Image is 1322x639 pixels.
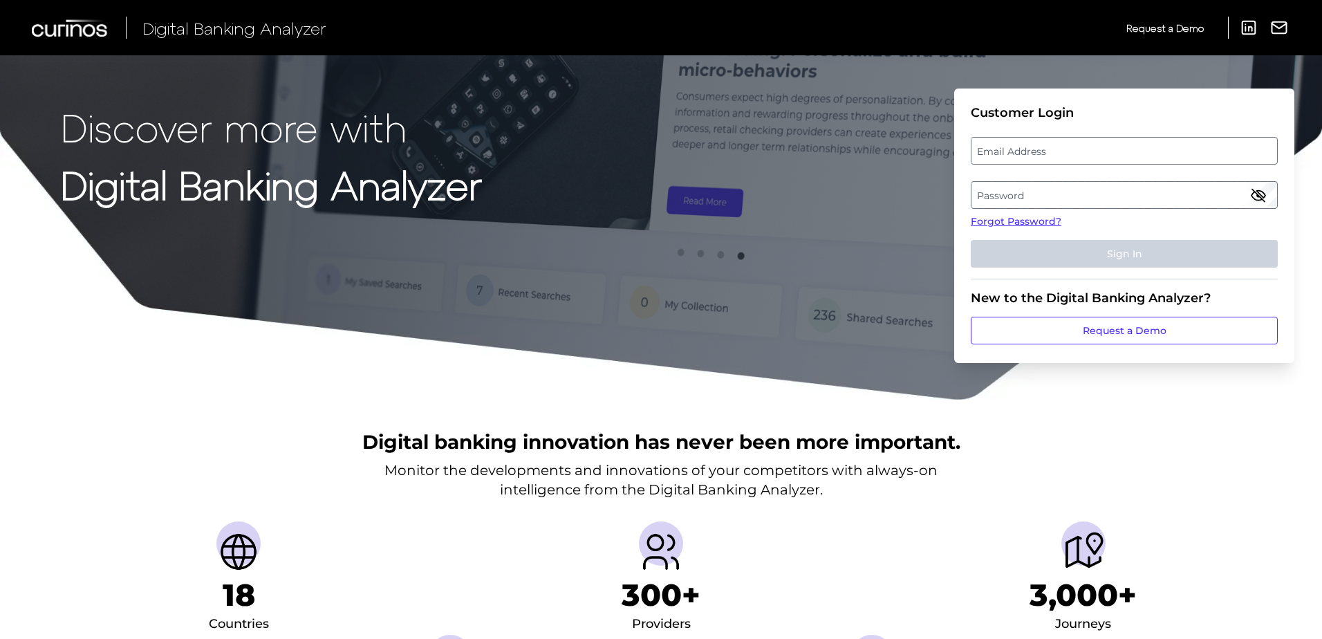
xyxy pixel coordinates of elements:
[971,105,1278,120] div: Customer Login
[216,530,261,574] img: Countries
[971,290,1278,306] div: New to the Digital Banking Analyzer?
[971,183,1276,207] label: Password
[362,429,960,455] h2: Digital banking innovation has never been more important.
[632,613,691,636] div: Providers
[61,105,482,149] p: Discover more with
[32,19,109,37] img: Curinos
[971,138,1276,163] label: Email Address
[142,18,326,38] span: Digital Banking Analyzer
[971,240,1278,268] button: Sign In
[61,161,482,207] strong: Digital Banking Analyzer
[1126,17,1204,39] a: Request a Demo
[209,613,269,636] div: Countries
[971,214,1278,229] a: Forgot Password?
[622,577,700,613] h1: 300+
[223,577,255,613] h1: 18
[1030,577,1137,613] h1: 3,000+
[384,461,938,499] p: Monitor the developments and innovations of your competitors with always-on intelligence from the...
[1055,613,1111,636] div: Journeys
[1061,530,1106,574] img: Journeys
[639,530,683,574] img: Providers
[1126,22,1204,34] span: Request a Demo
[971,317,1278,344] a: Request a Demo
